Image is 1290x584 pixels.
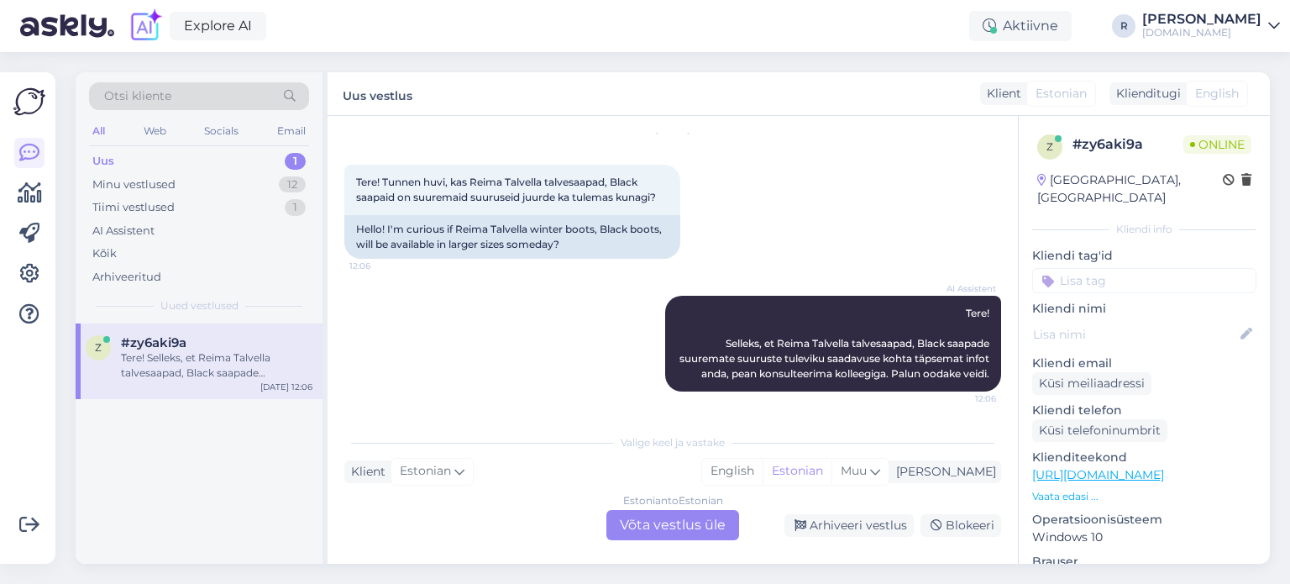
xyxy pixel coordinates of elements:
[13,86,45,118] img: Askly Logo
[89,120,108,142] div: All
[1142,13,1261,26] div: [PERSON_NAME]
[121,350,312,381] div: Tere! Selleks, et Reima Talvella talvesaapad, Black saapade suuremate suuruste tuleviku saadavuse...
[92,223,155,239] div: AI Assistent
[1032,222,1256,237] div: Kliendi info
[1032,467,1164,482] a: [URL][DOMAIN_NAME]
[344,435,1001,450] div: Valige keel ja vastake
[92,153,114,170] div: Uus
[920,514,1001,537] div: Blokeeri
[274,120,309,142] div: Email
[933,282,996,295] span: AI Assistent
[170,12,266,40] a: Explore AI
[128,8,163,44] img: explore-ai
[1046,140,1053,153] span: z
[1033,325,1237,344] input: Lisa nimi
[1032,449,1256,466] p: Klienditeekond
[1032,511,1256,529] p: Operatsioonisüsteem
[260,381,312,393] div: [DATE] 12:06
[1032,553,1256,571] p: Brauser
[1072,134,1183,155] div: # zy6aki9a
[1032,529,1256,546] p: Windows 10
[201,120,242,142] div: Socials
[285,199,306,216] div: 1
[1032,489,1256,504] p: Vaata edasi ...
[606,510,739,540] div: Võta vestlus üle
[702,459,763,484] div: English
[969,11,1072,41] div: Aktiivne
[1109,85,1181,103] div: Klienditugi
[980,85,1021,103] div: Klient
[1142,13,1280,39] a: [PERSON_NAME][DOMAIN_NAME]
[1037,171,1223,207] div: [GEOGRAPHIC_DATA], [GEOGRAPHIC_DATA]
[784,514,914,537] div: Arhiveeri vestlus
[1032,247,1256,265] p: Kliendi tag'id
[1032,402,1256,419] p: Kliendi telefon
[92,269,161,286] div: Arhiveeritud
[1195,85,1239,103] span: English
[344,463,385,481] div: Klient
[1036,85,1087,103] span: Estonian
[140,120,170,142] div: Web
[889,463,996,481] div: [PERSON_NAME]
[933,392,996,405] span: 12:06
[356,176,656,203] span: Tere! Tunnen huvi, kas Reima Talvella talvesaapad, Black saapaid on suuremaid suuruseid juurde ka...
[349,260,412,272] span: 12:06
[1032,372,1151,395] div: Küsi meiliaadressi
[1112,14,1135,38] div: R
[1183,135,1251,154] span: Online
[104,87,171,105] span: Otsi kliente
[343,82,412,105] label: Uus vestlus
[763,459,831,484] div: Estonian
[344,215,680,259] div: Hello! I'm curious if Reima Talvella winter boots, Black boots, will be available in larger sizes...
[1032,268,1256,293] input: Lisa tag
[1032,355,1256,372] p: Kliendi email
[1142,26,1261,39] div: [DOMAIN_NAME]
[121,335,186,350] span: #zy6aki9a
[92,245,117,262] div: Kõik
[1032,419,1167,442] div: Küsi telefoninumbrit
[285,153,306,170] div: 1
[679,307,992,380] span: Tere! Selleks, et Reima Talvella talvesaapad, Black saapade suuremate suuruste tuleviku saadavuse...
[623,493,723,508] div: Estonian to Estonian
[92,199,175,216] div: Tiimi vestlused
[92,176,176,193] div: Minu vestlused
[400,462,451,481] span: Estonian
[160,298,239,313] span: Uued vestlused
[279,176,306,193] div: 12
[1032,300,1256,318] p: Kliendi nimi
[841,463,867,478] span: Muu
[95,341,102,354] span: z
